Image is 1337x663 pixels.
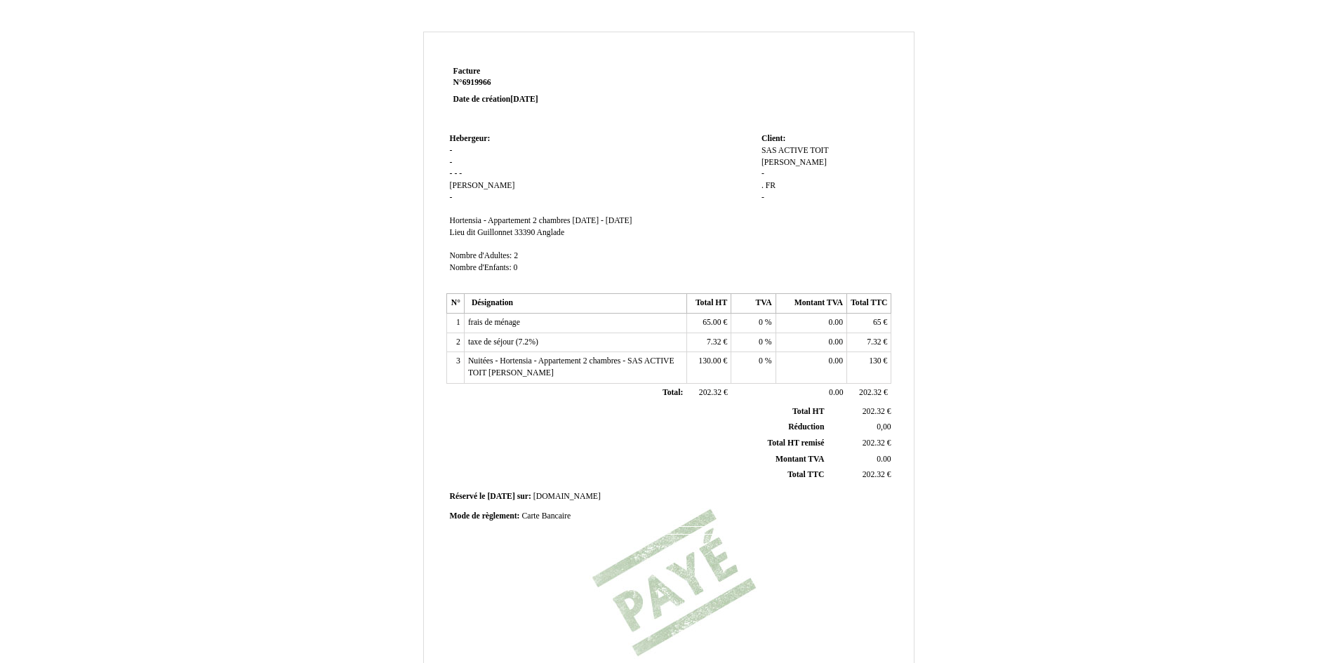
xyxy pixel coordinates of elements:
[867,337,881,347] span: 7.32
[877,455,891,464] span: 0.00
[699,388,721,397] span: 202.32
[827,436,893,452] td: €
[514,251,518,260] span: 2
[761,134,785,143] span: Client:
[446,314,464,333] td: 1
[761,193,764,202] span: -
[761,146,828,155] span: SAS ACTIVE TOIT
[468,318,520,327] span: frais de ménage
[731,333,776,352] td: %
[761,158,827,167] span: [PERSON_NAME]
[453,77,621,88] strong: N°
[533,492,601,501] span: [DOMAIN_NAME]
[761,169,764,178] span: -
[450,216,571,225] span: Hortensia - Appartement 2 chambres
[450,251,512,260] span: Nombre d'Adultes:
[463,78,491,87] span: 6919966
[446,352,464,383] td: 3
[453,95,538,104] strong: Date de création
[847,314,891,333] td: €
[767,438,824,448] span: Total HT remisé
[450,492,486,501] span: Réservé le
[468,356,674,377] span: Nuitées - Hortensia - Appartement 2 chambres - SAS ACTIVE TOIT [PERSON_NAME]
[450,228,513,237] span: Lieu dit Guillonnet
[787,470,824,479] span: Total TTC
[792,407,824,416] span: Total HT
[877,422,891,431] span: 0,00
[572,216,632,225] span: [DATE] - [DATE]
[686,333,731,352] td: €
[863,470,885,479] span: 202.32
[686,383,731,403] td: €
[731,352,776,383] td: %
[731,294,776,314] th: TVA
[450,263,512,272] span: Nombre d'Enfants:
[707,337,721,347] span: 7.32
[450,193,453,202] span: -
[686,314,731,333] td: €
[788,422,824,431] span: Réduction
[487,492,514,501] span: [DATE]
[847,352,891,383] td: €
[869,356,882,366] span: 130
[459,169,462,178] span: -
[873,318,882,327] span: 65
[759,356,763,366] span: 0
[766,181,776,190] span: FR
[517,492,531,501] span: sur:
[514,263,518,272] span: 0
[446,333,464,352] td: 2
[450,158,453,167] span: -
[450,181,515,190] span: [PERSON_NAME]
[863,407,885,416] span: 202.32
[450,134,491,143] span: Hebergeur:
[776,294,846,314] th: Montant TVA
[827,404,893,420] td: €
[761,181,764,190] span: .
[859,388,882,397] span: 202.32
[663,388,683,397] span: Total:
[514,228,535,237] span: 33390
[521,511,571,521] span: Carte Bancaire
[759,318,763,327] span: 0
[829,388,843,397] span: 0.00
[698,356,721,366] span: 130.00
[453,67,481,76] span: Facture
[450,511,520,521] span: Mode de règlement:
[863,438,885,448] span: 202.32
[731,314,776,333] td: %
[510,95,538,104] span: [DATE]
[847,294,891,314] th: Total TTC
[847,333,891,352] td: €
[450,146,453,155] span: -
[847,383,891,403] td: €
[703,318,721,327] span: 65.00
[686,294,731,314] th: Total HT
[759,337,763,347] span: 0
[468,337,538,347] span: taxe de séjour (7.2%)
[827,467,893,483] td: €
[776,455,824,464] span: Montant TVA
[829,318,843,327] span: 0.00
[450,169,453,178] span: -
[829,337,843,347] span: 0.00
[464,294,686,314] th: Désignation
[829,356,843,366] span: 0.00
[454,169,457,178] span: -
[446,294,464,314] th: N°
[686,352,731,383] td: €
[537,228,565,237] span: Anglade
